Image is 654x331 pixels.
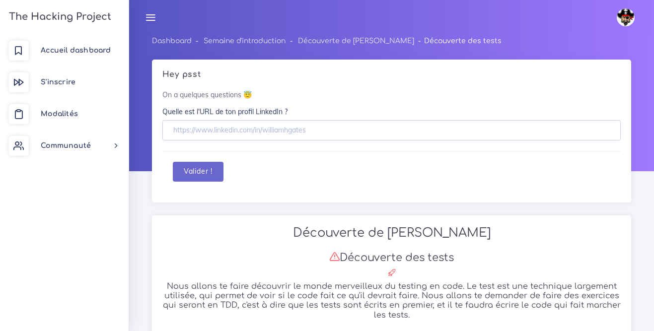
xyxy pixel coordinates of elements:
[162,251,621,264] h3: Découverte des tests
[617,8,635,26] img: avatar
[162,90,621,100] p: On a quelques questions 😇
[298,37,414,45] a: Découverte de [PERSON_NAME]
[173,162,223,182] button: Valider !
[204,37,286,45] a: Semaine d'introduction
[162,282,621,320] h5: Nous allons te faire découvrir le monde merveilleux du testing en code. Le test est une technique...
[162,226,621,240] h2: Découverte de [PERSON_NAME]
[6,11,111,22] h3: The Hacking Project
[41,78,75,86] span: S'inscrire
[329,251,340,262] i: Attention : nous n'avons pas encore reçu ton projet aujourd'hui. N'oublie pas de le soumettre en ...
[41,110,78,118] span: Modalités
[41,142,91,149] span: Communauté
[162,120,621,140] input: https://www.linkedin.com/in/williamhgates
[152,37,192,45] a: Dashboard
[387,268,396,277] i: Projet à rendre ce jour-là
[162,107,288,117] label: Quelle est l'URL de ton profil LinkedIn ?
[41,47,111,54] span: Accueil dashboard
[162,70,621,79] h5: Hey psst
[414,35,502,47] li: Découverte des tests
